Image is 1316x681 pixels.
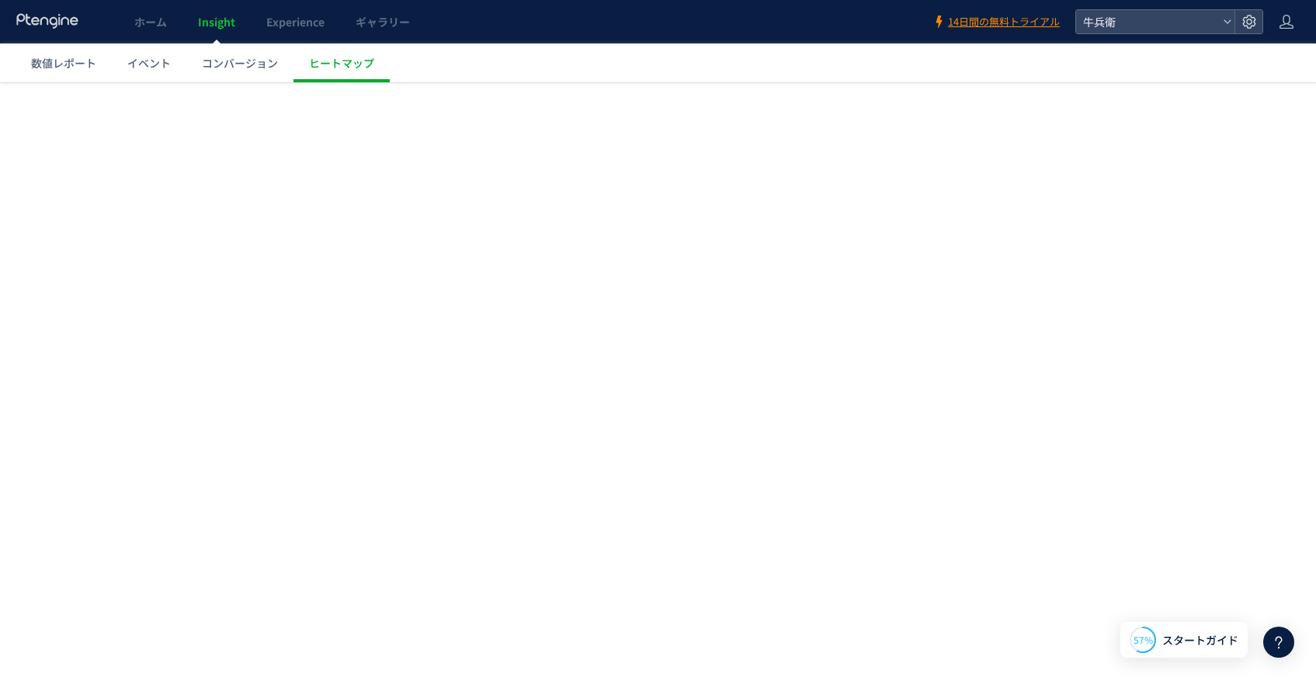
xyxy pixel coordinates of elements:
a: 14日間の無料トライアル [932,15,1060,30]
span: スタートガイド [1162,632,1238,648]
span: 14日間の無料トライアル [948,15,1060,30]
span: ギャラリー [356,14,410,30]
span: ヒートマップ [309,55,374,71]
span: 数値レポート [31,55,96,71]
span: 57% [1134,633,1153,646]
span: コンバージョン [202,55,278,71]
span: イベント [127,55,171,71]
span: Insight [198,14,235,30]
span: Experience [266,14,325,30]
span: ホーム [134,14,167,30]
span: 牛兵衛 [1078,10,1217,33]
